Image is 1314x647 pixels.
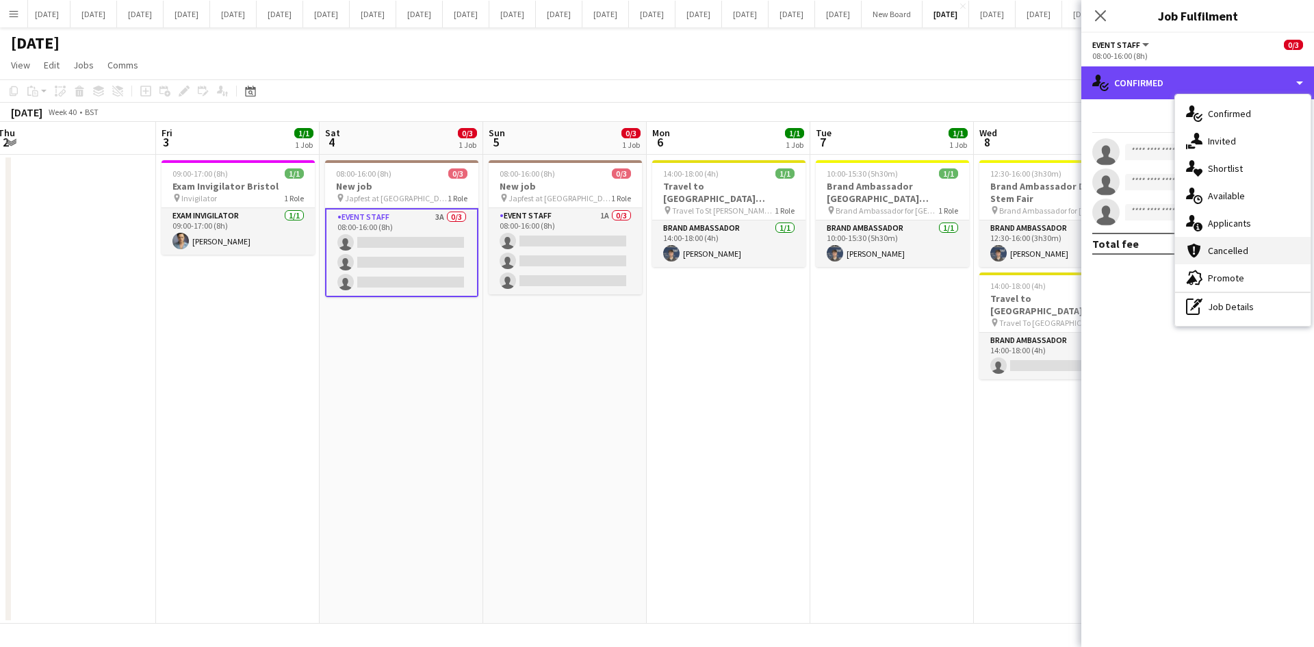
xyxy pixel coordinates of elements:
span: 1/1 [949,128,968,138]
button: [DATE] [1016,1,1062,27]
h1: [DATE] [11,33,60,53]
span: Invigilator [181,193,217,203]
a: Edit [38,56,65,74]
app-card-role: Brand Ambassador1/112:30-16:00 (3h30m)[PERSON_NAME] [979,220,1133,267]
button: [DATE] [582,1,629,27]
button: [DATE] [396,1,443,27]
app-job-card: 10:00-15:30 (5h30m)1/1Brand Ambassador [GEOGRAPHIC_DATA][PERSON_NAME] Jobs Fair Brand Ambassador ... [816,160,969,267]
app-card-role: Brand Ambassador0/114:00-18:00 (4h) [979,333,1133,379]
span: Travel To St [PERSON_NAME] for jobs fair on 7th Octoberctober [672,205,775,216]
span: 14:00-18:00 (4h) [990,281,1046,291]
span: 1/1 [775,168,795,179]
span: View [11,59,30,71]
span: Confirmed [1208,107,1251,120]
span: Invited [1208,135,1236,147]
span: Travel To [GEOGRAPHIC_DATA] For recruitment fair [999,318,1102,328]
button: [DATE] [117,1,164,27]
app-card-role: Brand Ambassador1/110:00-15:30 (5h30m)[PERSON_NAME] [816,220,969,267]
span: 0/3 [448,168,467,179]
span: 5 [487,134,505,150]
button: [DATE] [257,1,303,27]
span: 1 Role [938,205,958,216]
span: 7 [814,134,832,150]
span: Shortlist [1208,162,1243,175]
button: [DATE] [210,1,257,27]
button: [DATE] [769,1,815,27]
span: 09:00-17:00 (8h) [172,168,228,179]
span: 12:30-16:00 (3h30m) [990,168,1061,179]
div: 14:00-18:00 (4h)1/1Travel to [GEOGRAPHIC_DATA][PERSON_NAME] for [GEOGRAPHIC_DATA][PERSON_NAME] Jo... [652,160,806,267]
span: 14:00-18:00 (4h) [663,168,719,179]
span: 0/3 [612,168,631,179]
span: 1/1 [285,168,304,179]
span: 10:00-15:30 (5h30m) [827,168,898,179]
span: 4 [323,134,340,150]
h3: Travel to [GEOGRAPHIC_DATA][PERSON_NAME] for [GEOGRAPHIC_DATA][PERSON_NAME] Jobs fair [652,180,806,205]
button: [DATE] [629,1,675,27]
span: 1 Role [775,205,795,216]
h3: Brand Ambassador Durham Stem Fair [979,180,1133,205]
div: BST [85,107,99,117]
div: 1 Job [786,140,803,150]
h3: Brand Ambassador [GEOGRAPHIC_DATA][PERSON_NAME] Jobs Fair [816,180,969,205]
button: [DATE] [722,1,769,27]
span: Fri [162,127,172,139]
a: Jobs [68,56,99,74]
span: Wed [979,127,997,139]
div: [DATE] [11,105,42,119]
button: [DATE] [923,1,969,27]
app-job-card: 08:00-16:00 (8h)0/3New job Japfest at [GEOGRAPHIC_DATA]1 RoleEvent Staff1A0/308:00-16:00 (8h) [489,160,642,294]
span: 08:00-16:00 (8h) [500,168,555,179]
span: 1 Role [284,193,304,203]
button: [DATE] [24,1,70,27]
button: [DATE] [70,1,117,27]
span: 6 [650,134,670,150]
span: Japfest at [GEOGRAPHIC_DATA] [508,193,611,203]
button: [DATE] [164,1,210,27]
span: Available [1208,190,1245,202]
app-card-role: Event Staff1A0/308:00-16:00 (8h) [489,208,642,294]
button: [DATE] [489,1,536,27]
h3: Exam Invigilator Bristol [162,180,315,192]
div: 08:00-16:00 (8h) [1092,51,1303,61]
span: 8 [977,134,997,150]
button: [DATE] [443,1,489,27]
span: Jobs [73,59,94,71]
button: New Board [862,1,923,27]
button: Event Staff [1092,40,1151,50]
app-card-role: Event Staff3A0/308:00-16:00 (8h) [325,208,478,297]
span: 1/1 [294,128,313,138]
app-job-card: 14:00-18:00 (4h)0/1Travel to [GEOGRAPHIC_DATA] for Recruitment fair Travel To [GEOGRAPHIC_DATA] F... [979,272,1133,379]
div: Confirmed [1081,66,1314,99]
span: Cancelled [1208,244,1248,257]
app-job-card: 08:00-16:00 (8h)0/3New job Japfest at [GEOGRAPHIC_DATA]1 RoleEvent Staff3A0/308:00-16:00 (8h) [325,160,478,297]
button: [DATE] [675,1,722,27]
div: Job Details [1175,293,1311,320]
span: Applicants [1208,217,1251,229]
button: [DATE] [969,1,1016,27]
span: Comms [107,59,138,71]
span: 0/3 [1284,40,1303,50]
div: 1 Job [949,140,967,150]
span: Promote [1208,272,1244,284]
h3: Travel to [GEOGRAPHIC_DATA] for Recruitment fair [979,292,1133,317]
span: Brand Ambassador for [GEOGRAPHIC_DATA] [999,205,1102,216]
span: 1/1 [785,128,804,138]
app-card-role: Brand Ambassador1/114:00-18:00 (4h)[PERSON_NAME] [652,220,806,267]
button: [DATE] [815,1,862,27]
h3: New job [489,180,642,192]
span: 08:00-16:00 (8h) [336,168,391,179]
a: Comms [102,56,144,74]
app-job-card: 12:30-16:00 (3h30m)1/1Brand Ambassador Durham Stem Fair Brand Ambassador for [GEOGRAPHIC_DATA]1 R... [979,160,1133,267]
span: Tue [816,127,832,139]
div: 1 Job [459,140,476,150]
button: [DATE] [303,1,350,27]
button: [DATE] [1062,1,1109,27]
span: 1 Role [611,193,631,203]
span: Event Staff [1092,40,1140,50]
span: Sun [489,127,505,139]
